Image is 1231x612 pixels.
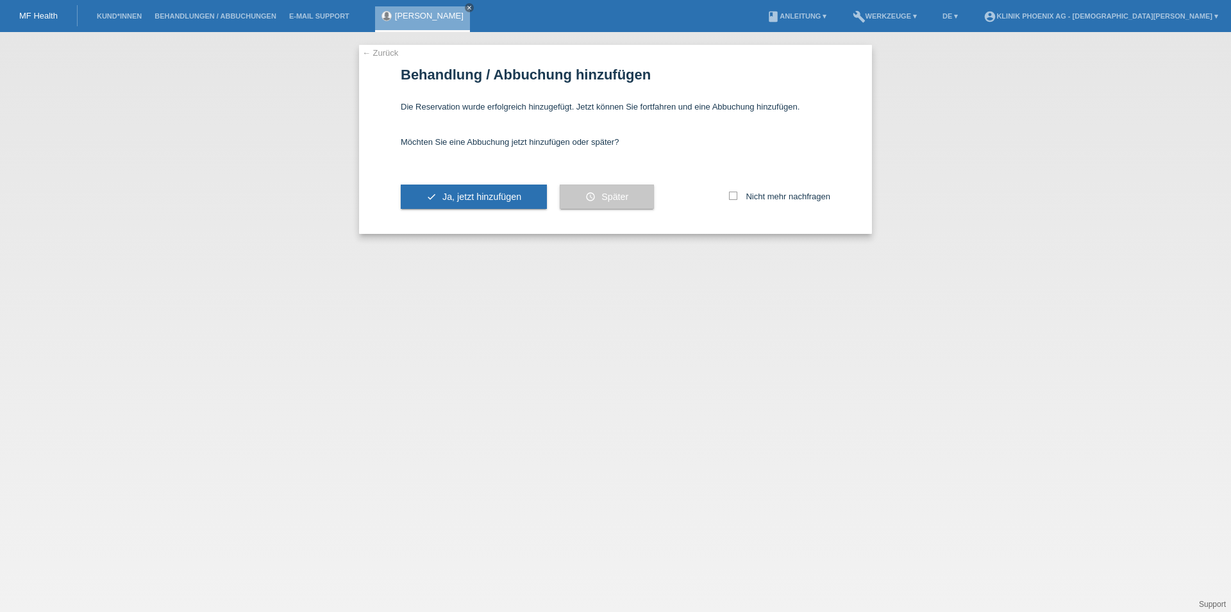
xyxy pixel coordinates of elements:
[362,48,398,58] a: ← Zurück
[977,12,1225,20] a: account_circleKlinik Phoenix AG - [DEMOGRAPHIC_DATA][PERSON_NAME] ▾
[466,4,473,11] i: close
[283,12,356,20] a: E-Mail Support
[401,124,830,160] div: Möchten Sie eine Abbuchung jetzt hinzufügen oder später?
[729,192,830,201] label: Nicht mehr nachfragen
[19,11,58,21] a: MF Health
[426,192,437,202] i: check
[936,12,964,20] a: DE ▾
[853,10,866,23] i: build
[442,192,521,202] span: Ja, jetzt hinzufügen
[585,192,596,202] i: schedule
[90,12,148,20] a: Kund*innen
[401,67,830,83] h1: Behandlung / Abbuchung hinzufügen
[767,10,780,23] i: book
[465,3,474,12] a: close
[395,11,464,21] a: [PERSON_NAME]
[760,12,833,20] a: bookAnleitung ▾
[401,185,547,209] button: check Ja, jetzt hinzufügen
[984,10,996,23] i: account_circle
[1199,600,1226,609] a: Support
[401,89,830,124] div: Die Reservation wurde erfolgreich hinzugefügt. Jetzt können Sie fortfahren und eine Abbuchung hin...
[846,12,924,20] a: buildWerkzeuge ▾
[560,185,654,209] button: schedule Später
[148,12,283,20] a: Behandlungen / Abbuchungen
[601,192,628,202] span: Später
